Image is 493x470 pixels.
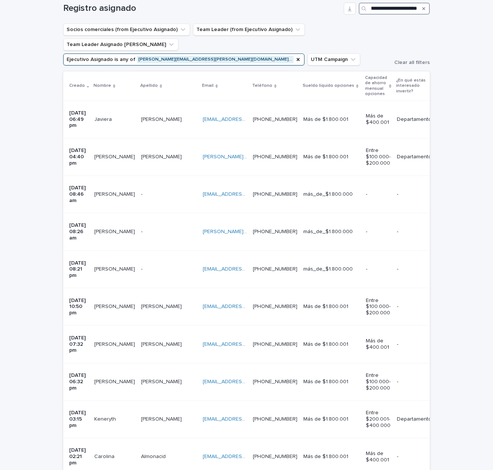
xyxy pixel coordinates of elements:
[141,115,183,123] p: [PERSON_NAME]
[63,24,190,36] button: Socios comerciales (from Ejecutivo Asignado)
[203,154,328,159] a: [PERSON_NAME][EMAIL_ADDRESS][DOMAIN_NAME]
[203,117,287,122] a: [EMAIL_ADDRESS][DOMAIN_NAME]
[69,82,85,90] p: Creado
[63,3,341,14] h1: Registro asignado
[141,452,167,460] p: Almonacid
[397,116,434,123] p: Departamentos
[397,341,434,348] p: -
[253,304,297,309] a: [PHONE_NUMBER]
[140,82,158,90] p: Apellido
[69,335,88,354] p: [DATE] 07:32 pm
[397,266,434,272] p: -
[303,191,360,198] p: más_de_$1.800.000
[366,297,391,316] p: Entre $100.000- $200.000
[94,302,137,310] p: [PERSON_NAME]
[397,454,434,460] p: -
[69,410,88,428] p: [DATE] 03:15 pm
[203,266,287,272] a: [EMAIL_ADDRESS][DOMAIN_NAME]
[397,191,434,198] p: -
[366,229,391,235] p: -
[94,190,137,198] p: [PERSON_NAME]
[253,192,297,197] a: [PHONE_NUMBER]
[394,60,430,65] span: Clear all filters
[193,24,305,36] button: Team Leader (from Ejecutivo Asignado)
[69,297,88,316] p: [DATE] 10:50 pm
[63,54,304,65] button: Ejecutivo Asignado
[366,451,391,463] p: Más de $400.001
[303,379,360,385] p: Más de $1.800.001
[397,303,434,310] p: -
[203,416,287,422] a: [EMAIL_ADDRESS][DOMAIN_NAME]
[366,113,391,126] p: Más de $400.001
[303,454,360,460] p: Más de $1.800.001
[94,115,113,123] p: Javiera
[253,229,297,234] a: [PHONE_NUMBER]
[303,154,360,160] p: Más de $1.800.001
[94,340,137,348] p: [PERSON_NAME]
[303,229,360,235] p: más_de_$1.800.000
[303,82,354,90] p: Sueldo líquido opciones
[69,372,88,391] p: [DATE] 06:32 pm
[63,39,178,51] button: Team Leader Asignado LLamados
[141,340,183,348] p: [PERSON_NAME]
[397,416,434,422] p: Departamentos
[203,454,287,459] a: [EMAIL_ADDRESS][DOMAIN_NAME]
[141,227,144,235] p: -
[203,342,287,347] a: [EMAIL_ADDRESS][DOMAIN_NAME]
[141,265,144,272] p: -
[303,266,360,272] p: más_de_$1.800.000
[365,74,387,98] p: Capacidad de ahorro mensual opciones
[94,82,111,90] p: Nombre
[141,377,183,385] p: [PERSON_NAME]
[203,304,287,309] a: [EMAIL_ADDRESS][DOMAIN_NAME]
[396,76,431,95] p: ¿En qué estás interesado invertir?
[366,410,391,428] p: Entre $200.001- $400.000
[253,117,297,122] a: [PHONE_NUMBER]
[303,416,360,422] p: Más de $1.800.001
[203,379,287,384] a: [EMAIL_ADDRESS][DOMAIN_NAME]
[141,152,183,160] p: [PERSON_NAME]
[366,147,391,166] p: Entre $100.000- $200.000
[94,415,117,422] p: Keneryth
[303,116,360,123] p: Más de $1.800.001
[202,82,214,90] p: Email
[303,303,360,310] p: Más de $1.800.001
[94,227,137,235] p: [PERSON_NAME]
[303,341,360,348] p: Más de $1.800.001
[69,110,88,129] p: [DATE] 06:49 pm
[253,454,297,459] a: [PHONE_NUMBER]
[388,60,430,65] button: Clear all filters
[69,185,88,204] p: [DATE] 08:46 am
[69,260,88,279] p: [DATE] 08:21 pm
[253,379,297,384] a: [PHONE_NUMBER]
[253,416,297,422] a: [PHONE_NUMBER]
[69,447,88,466] p: [DATE] 02:21 pm
[253,342,297,347] a: [PHONE_NUMBER]
[94,152,137,160] p: [PERSON_NAME]
[94,265,137,272] p: Christopher Videla
[203,229,369,234] a: [PERSON_NAME][EMAIL_ADDRESS][PERSON_NAME][DOMAIN_NAME]
[141,190,144,198] p: -
[397,229,434,235] p: -
[397,379,434,385] p: -
[69,222,88,241] p: [DATE] 08:26 am
[94,377,137,385] p: [PERSON_NAME]
[359,3,430,15] input: Search
[366,266,391,272] p: -
[141,302,183,310] p: [PERSON_NAME]
[366,191,391,198] p: -
[253,154,297,159] a: [PHONE_NUMBER]
[307,54,360,65] button: UTM Campaign
[94,452,116,460] p: Carolina
[141,415,183,422] p: [PERSON_NAME]
[397,154,434,160] p: Departamentos
[366,372,391,391] p: Entre $100.000- $200.000
[366,338,391,351] p: Más de $400.001
[203,192,287,197] a: [EMAIL_ADDRESS][DOMAIN_NAME]
[252,82,272,90] p: Teléfono
[69,147,88,166] p: [DATE] 04:40 pm
[253,266,297,272] a: [PHONE_NUMBER]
